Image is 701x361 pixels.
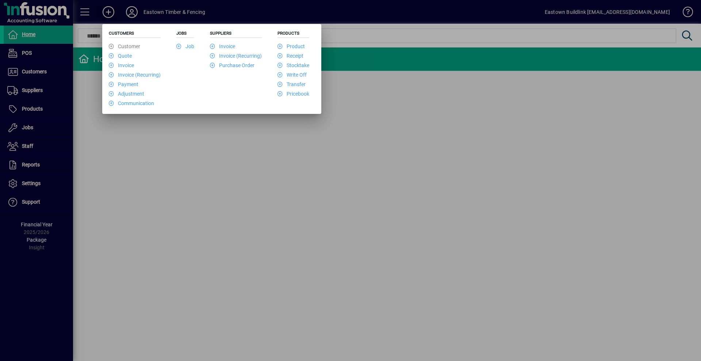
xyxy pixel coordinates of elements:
[277,53,303,59] a: Receipt
[210,53,262,59] a: Invoice (Recurring)
[277,91,309,97] a: Pricebook
[277,72,307,78] a: Write Off
[109,53,132,59] a: Quote
[210,31,262,38] h5: Suppliers
[109,72,161,78] a: Invoice (Recurring)
[210,62,254,68] a: Purchase Order
[277,31,309,38] h5: Products
[176,31,194,38] h5: Jobs
[210,43,235,49] a: Invoice
[109,31,161,38] h5: Customers
[277,81,306,87] a: Transfer
[109,100,154,106] a: Communication
[109,91,144,97] a: Adjustment
[277,43,305,49] a: Product
[176,43,194,49] a: Job
[109,62,134,68] a: Invoice
[109,81,138,87] a: Payment
[277,62,309,68] a: Stocktake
